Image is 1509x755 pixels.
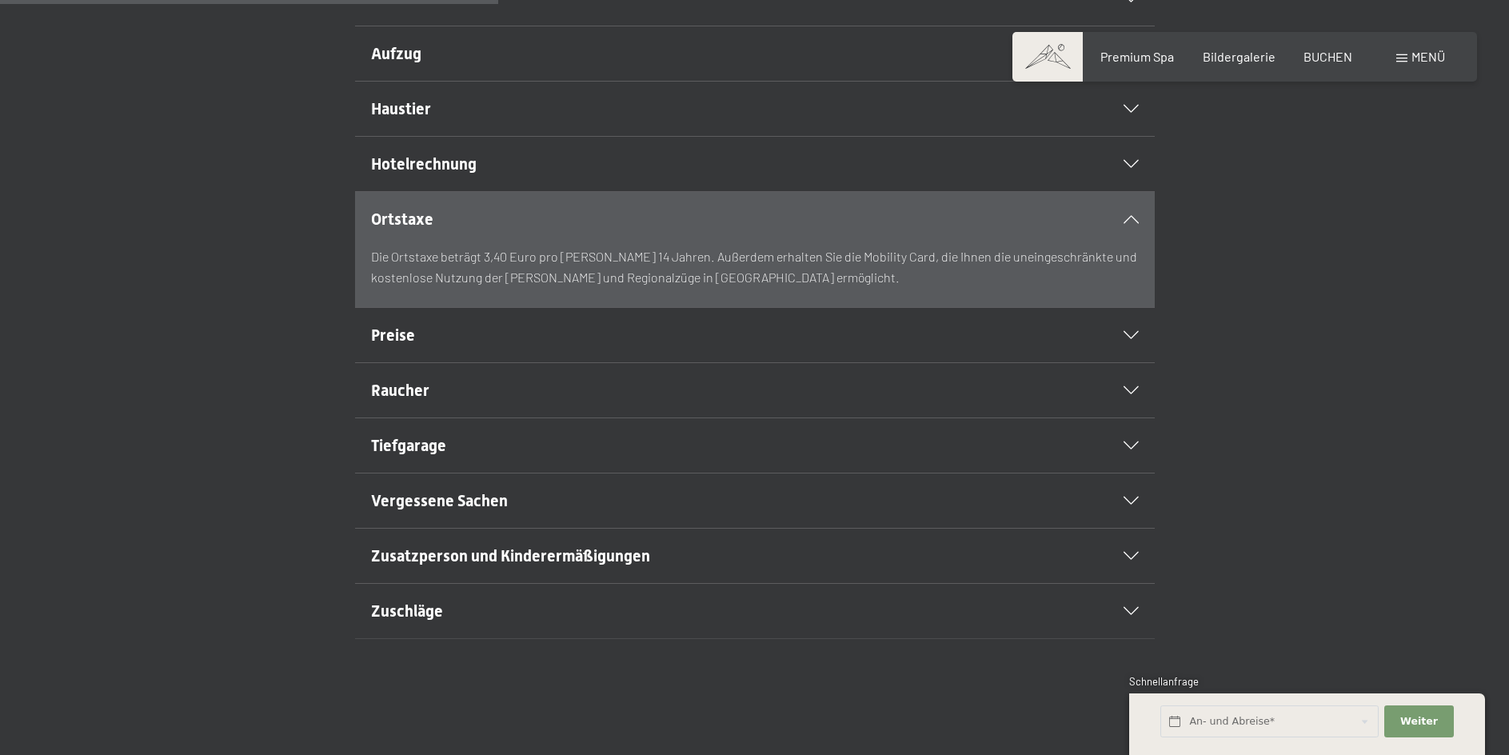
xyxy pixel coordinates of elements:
[371,546,650,565] span: Zusatzperson und Kinderermäßigungen
[371,381,429,400] span: Raucher
[371,246,1139,287] p: Die Ortstaxe beträgt 3,40 Euro pro [PERSON_NAME] 14 Jahren. Außerdem erhalten Sie die Mobility Ca...
[1400,714,1438,729] span: Weiter
[1384,705,1453,738] button: Weiter
[371,601,443,621] span: Zuschläge
[1203,49,1275,64] a: Bildergalerie
[371,44,421,63] span: Aufzug
[371,210,433,229] span: Ortstaxe
[1303,49,1352,64] a: BUCHEN
[371,326,415,345] span: Preise
[1100,49,1174,64] a: Premium Spa
[371,491,508,510] span: Vergessene Sachen
[1411,49,1445,64] span: Menü
[371,99,431,118] span: Haustier
[371,154,477,174] span: Hotelrechnung
[371,436,446,455] span: Tiefgarage
[1129,675,1199,688] span: Schnellanfrage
